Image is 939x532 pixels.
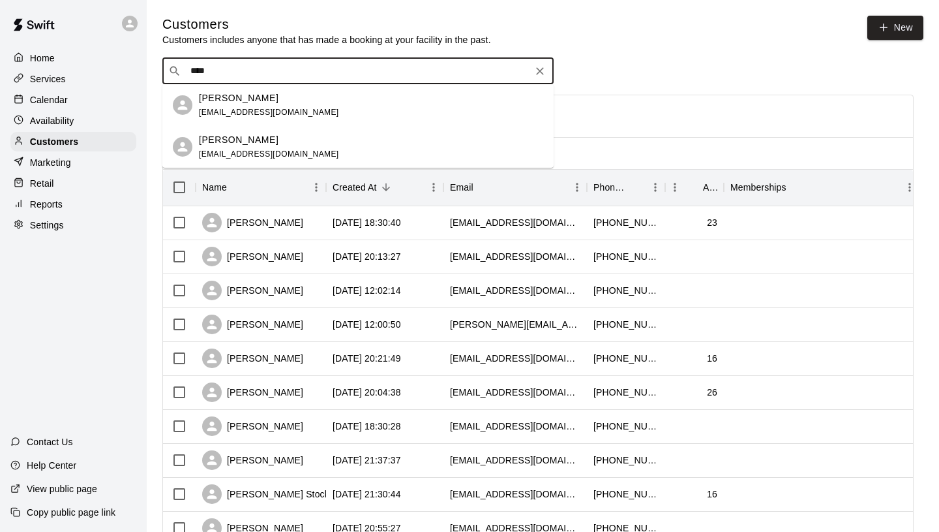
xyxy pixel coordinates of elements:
[30,52,55,65] p: Home
[199,108,339,117] span: [EMAIL_ADDRESS][DOMAIN_NAME]
[593,250,659,263] div: +16125320250
[30,114,74,127] p: Availability
[30,135,78,148] p: Customers
[707,352,717,365] div: 16
[173,137,192,157] div: Nolan Wood
[707,216,717,229] div: 23
[202,484,355,504] div: [PERSON_NAME] Stockbridge
[162,16,491,33] h5: Customers
[724,169,919,206] div: Memberships
[27,506,115,519] p: Copy public page link
[162,58,554,84] div: Search customers by name or email
[333,420,401,433] div: 2025-09-01 18:30:28
[730,169,786,206] div: Memberships
[30,93,68,106] p: Calendar
[593,169,627,206] div: Phone Number
[10,48,136,68] a: Home
[333,250,401,263] div: 2025-09-04 20:13:27
[333,169,377,206] div: Created At
[30,72,66,86] p: Services
[10,215,136,235] a: Settings
[202,315,303,334] div: [PERSON_NAME]
[786,178,805,196] button: Sort
[202,383,303,402] div: [PERSON_NAME]
[900,178,919,197] button: Menu
[593,386,659,399] div: +16519687077
[202,169,227,206] div: Name
[450,169,473,206] div: Email
[173,95,192,115] div: Kelly Wood
[646,178,665,197] button: Menu
[443,169,587,206] div: Email
[27,435,73,448] p: Contact Us
[424,178,443,197] button: Menu
[30,198,63,211] p: Reports
[10,69,136,89] a: Services
[531,62,549,80] button: Clear
[867,16,923,40] a: New
[593,488,659,501] div: +16125328072
[333,318,401,331] div: 2025-09-03 12:00:50
[665,169,724,206] div: Age
[227,178,245,196] button: Sort
[199,91,278,105] p: [PERSON_NAME]
[707,488,717,501] div: 16
[10,195,136,214] a: Reports
[333,216,401,229] div: 2025-09-06 18:30:40
[162,33,491,46] p: Customers includes anyone that has made a booking at your facility in the past.
[30,219,64,232] p: Settings
[627,178,646,196] button: Sort
[202,281,303,300] div: [PERSON_NAME]
[10,174,136,193] a: Retail
[27,459,76,472] p: Help Center
[685,178,703,196] button: Sort
[27,482,97,495] p: View public page
[593,454,659,467] div: +16125328072
[30,156,71,169] p: Marketing
[202,450,303,470] div: [PERSON_NAME]
[199,149,339,159] span: [EMAIL_ADDRESS][DOMAIN_NAME]
[10,111,136,131] a: Availability
[450,488,580,501] div: hudsonstockbridge2028@gmail.com
[202,349,303,368] div: [PERSON_NAME]
[567,178,587,197] button: Menu
[333,386,401,399] div: 2025-09-02 20:04:38
[202,247,303,266] div: [PERSON_NAME]
[593,318,659,331] div: +16123820066
[10,153,136,172] a: Marketing
[450,216,580,229] div: hiblum32@gmail.com
[450,352,580,365] div: stevebrothers2207@gmail.com
[587,169,665,206] div: Phone Number
[333,454,401,467] div: 2025-08-31 21:37:37
[306,178,326,197] button: Menu
[196,169,326,206] div: Name
[450,318,580,331] div: paul.m.abdo@gmail.com
[593,284,659,297] div: +16124752233
[333,352,401,365] div: 2025-09-02 20:21:49
[450,386,580,399] div: bpaulson3417@gmail.com
[450,420,580,433] div: maggiemhildebrand@gmail.com
[450,454,580,467] div: maxstockbridge@gmail.com
[593,352,659,365] div: +16128106396
[473,178,492,196] button: Sort
[665,178,685,197] button: Menu
[593,216,659,229] div: +17634528661
[199,133,278,147] p: [PERSON_NAME]
[707,386,717,399] div: 26
[333,284,401,297] div: 2025-09-04 12:02:14
[450,250,580,263] div: herr0204@gmail.com
[10,90,136,110] a: Calendar
[333,488,401,501] div: 2025-08-31 21:30:44
[377,178,395,196] button: Sort
[10,132,136,151] a: Customers
[593,420,659,433] div: +19708465448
